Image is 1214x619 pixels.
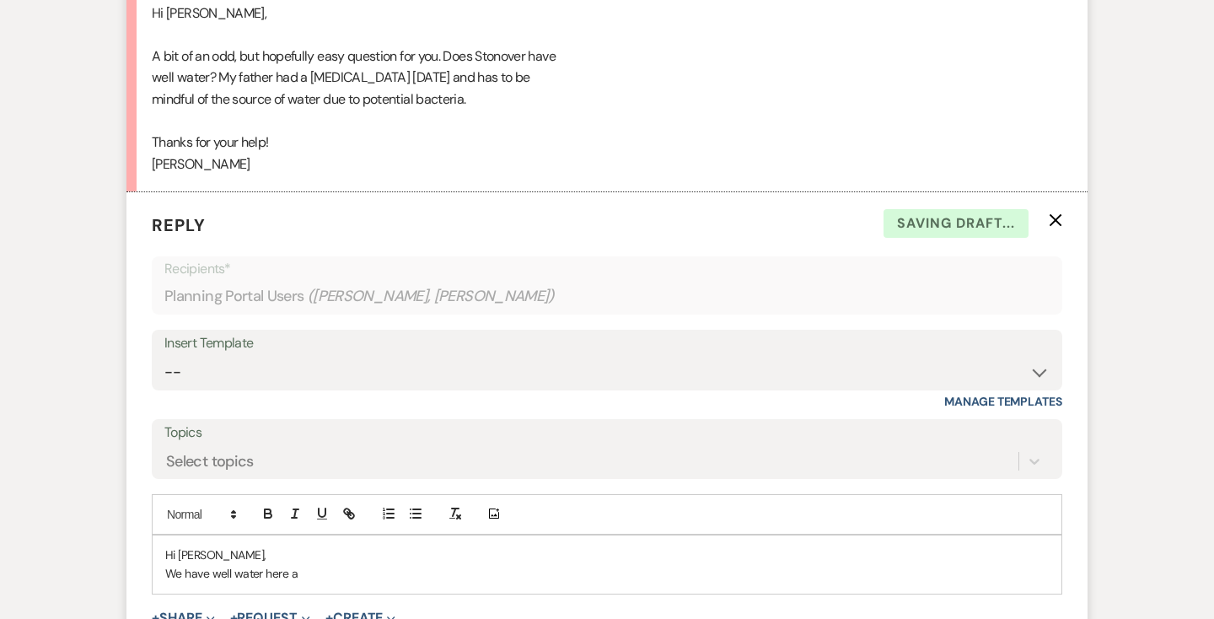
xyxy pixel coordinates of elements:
label: Topics [164,421,1050,445]
div: Insert Template [164,331,1050,356]
span: ( [PERSON_NAME], [PERSON_NAME] ) [308,285,556,308]
p: Recipients* [164,258,1050,280]
div: Select topics [166,449,254,472]
p: We have well water here a [165,564,1049,583]
p: Hi [PERSON_NAME], [165,546,1049,564]
a: Manage Templates [944,394,1062,409]
span: Saving draft... [884,209,1029,238]
div: Planning Portal Users [164,280,1050,313]
span: Reply [152,214,206,236]
div: Hi [PERSON_NAME], A bit of an odd, but hopefully easy question for you. Does Stonover have well w... [152,3,1062,175]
